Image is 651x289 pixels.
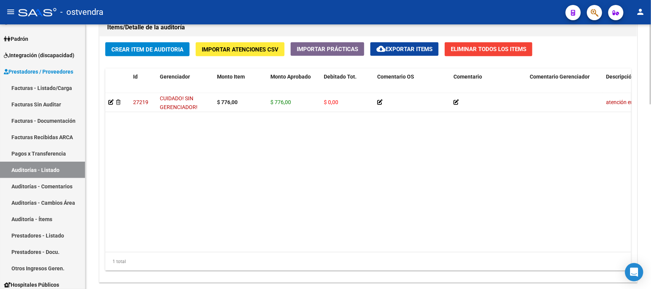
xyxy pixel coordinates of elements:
div: 1 total [105,252,631,271]
span: $ 0,00 [324,99,338,105]
span: Hospitales Públicos [4,281,59,289]
span: Gerenciador [160,74,190,80]
datatable-header-cell: Id [130,69,157,102]
mat-icon: menu [6,7,15,16]
span: Monto Item [217,74,245,80]
span: Importar Prácticas [297,46,358,53]
div: Open Intercom Messenger [625,263,643,281]
datatable-header-cell: Comentario Gerenciador [527,69,603,102]
button: Crear Item de Auditoria [105,42,190,56]
span: Padrón [4,35,28,43]
datatable-header-cell: Debitado Tot. [321,69,374,102]
datatable-header-cell: Gerenciador [157,69,214,102]
datatable-header-cell: Monto Aprobado [267,69,321,102]
button: Exportar Items [370,42,439,56]
span: Comentario Gerenciador [530,74,590,80]
span: Integración (discapacidad) [4,51,74,59]
span: Prestadores / Proveedores [4,67,73,76]
span: Exportar Items [376,46,432,53]
span: - ostvendra [60,4,103,21]
span: Debitado Tot. [324,74,357,80]
span: 27219 [133,99,148,105]
h1: Items/Detalle de la auditoría [107,21,629,34]
mat-icon: person [636,7,645,16]
datatable-header-cell: Comentario [450,69,527,102]
span: Crear Item de Auditoria [111,46,183,53]
strong: $ 776,00 [217,99,238,105]
button: Importar Prácticas [291,42,364,56]
span: Id [133,74,138,80]
mat-icon: cloud_download [376,44,386,53]
span: CUIDADO! SIN GERENCIADOR! [160,95,198,110]
datatable-header-cell: Monto Item [214,69,267,102]
span: Importar Atenciones CSV [202,46,278,53]
span: Comentario OS [377,74,414,80]
span: Eliminar Todos los Items [451,46,526,53]
span: Comentario [453,74,482,80]
datatable-header-cell: Comentario OS [374,69,450,102]
span: Monto Aprobado [270,74,311,80]
button: Importar Atenciones CSV [196,42,285,56]
span: Descripción [606,74,635,80]
button: Eliminar Todos los Items [445,42,532,56]
span: $ 776,00 [270,99,291,105]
